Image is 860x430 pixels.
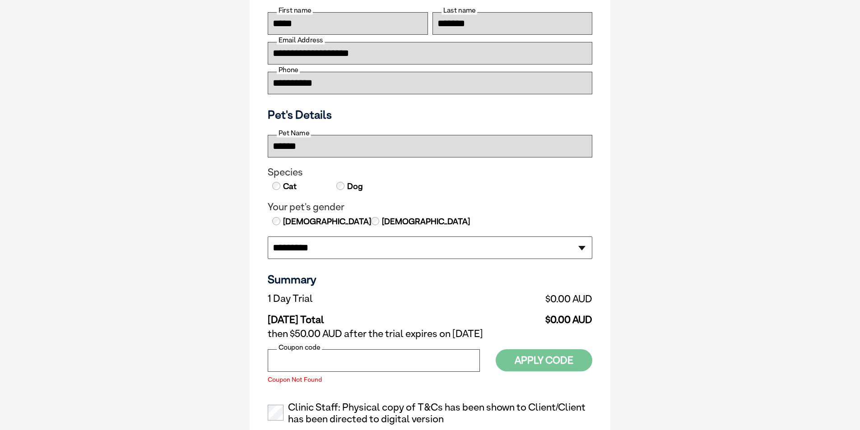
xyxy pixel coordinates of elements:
label: Email Address [277,36,325,44]
label: Coupon Not Found [268,376,480,383]
label: Coupon code [277,343,322,351]
label: First name [277,6,313,14]
h3: Pet's Details [264,108,596,121]
td: 1 Day Trial [268,291,444,307]
button: Apply Code [496,349,592,371]
label: Clinic Staff: Physical copy of T&Cs has been shown to Client/Client has been directed to digital ... [268,402,592,425]
legend: Your pet's gender [268,201,592,213]
legend: Species [268,166,592,178]
td: $0.00 AUD [444,291,592,307]
td: [DATE] Total [268,307,444,326]
label: Last name [442,6,477,14]
td: $0.00 AUD [444,307,592,326]
input: Clinic Staff: Physical copy of T&Cs has been shown to Client/Client has been directed to digital ... [268,405,284,421]
label: Phone [277,66,300,74]
h3: Summary [268,273,592,286]
td: then $50.00 AUD after the trial expires on [DATE] [268,326,592,342]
